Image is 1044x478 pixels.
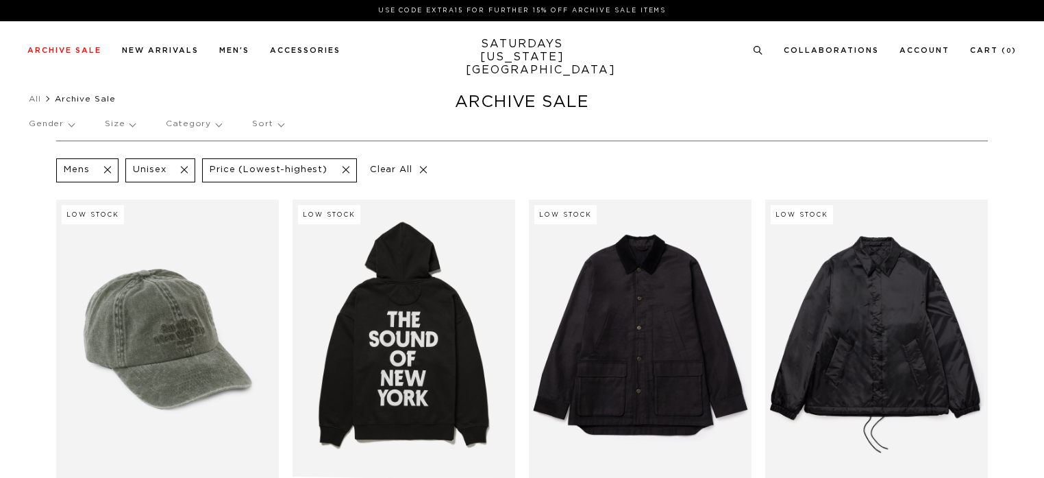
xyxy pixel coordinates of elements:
[64,165,89,176] p: Mens
[122,47,199,54] a: New Arrivals
[270,47,340,54] a: Accessories
[252,108,283,140] p: Sort
[298,205,360,224] div: Low Stock
[133,165,166,176] p: Unisex
[27,47,101,54] a: Archive Sale
[1006,48,1012,54] small: 0
[62,205,124,224] div: Low Stock
[166,108,221,140] p: Category
[105,108,135,140] p: Size
[784,47,879,54] a: Collaborations
[29,108,74,140] p: Gender
[534,205,597,224] div: Low Stock
[210,165,327,176] p: Price (Lowest-highest)
[466,38,579,77] a: SATURDAYS[US_STATE][GEOGRAPHIC_DATA]
[219,47,249,54] a: Men's
[899,47,949,54] a: Account
[364,158,434,182] p: Clear All
[33,5,1011,16] p: Use Code EXTRA15 for Further 15% Off Archive Sale Items
[55,95,116,103] span: Archive Sale
[29,95,41,103] a: All
[970,47,1017,54] a: Cart (0)
[771,205,833,224] div: Low Stock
